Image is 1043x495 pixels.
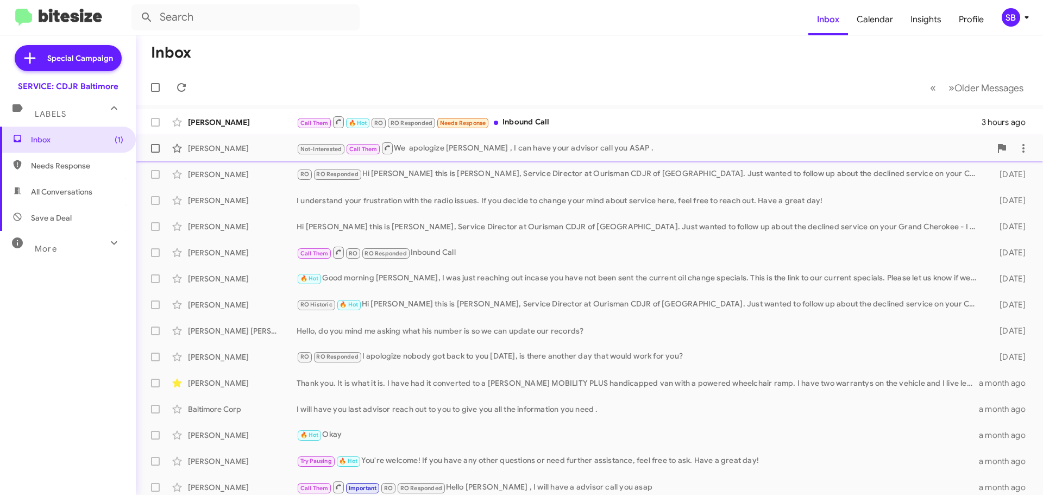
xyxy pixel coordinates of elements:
[115,134,123,145] span: (1)
[300,250,329,257] span: Call Them
[982,221,1034,232] div: [DATE]
[808,4,848,35] a: Inbox
[188,195,297,206] div: [PERSON_NAME]
[848,4,902,35] a: Calendar
[300,353,309,360] span: RO
[440,120,486,127] span: Needs Response
[18,81,118,92] div: SERVICE: CDJR Baltimore
[188,117,297,128] div: [PERSON_NAME]
[31,160,123,171] span: Needs Response
[188,221,297,232] div: [PERSON_NAME]
[948,81,954,95] span: »
[349,146,378,153] span: Call Them
[151,44,191,61] h1: Inbox
[979,482,1034,493] div: a month ago
[188,378,297,389] div: [PERSON_NAME]
[188,456,297,467] div: [PERSON_NAME]
[954,82,1023,94] span: Older Messages
[365,250,406,257] span: RO Responded
[297,378,979,389] div: Thank you. It is what it is. I have had it converted to a [PERSON_NAME] MOBILITY PLUS handicapped...
[31,212,72,223] span: Save a Deal
[982,247,1034,258] div: [DATE]
[35,109,66,119] span: Labels
[297,480,979,494] div: Hello [PERSON_NAME] , I will have a advisor call you asap
[297,298,982,311] div: Hi [PERSON_NAME] this is [PERSON_NAME], Service Director at Ourisman CDJR of [GEOGRAPHIC_DATA]. J...
[297,115,982,129] div: Inbound Call
[349,250,357,257] span: RO
[316,171,358,178] span: RO Responded
[982,299,1034,310] div: [DATE]
[188,352,297,362] div: [PERSON_NAME]
[979,404,1034,415] div: a month ago
[300,301,332,308] span: RO Historic
[349,120,367,127] span: 🔥 Hot
[188,430,297,441] div: [PERSON_NAME]
[297,350,982,363] div: I apologize nobody got back to you [DATE], is there another day that would work for you?
[384,485,393,492] span: RO
[979,430,1034,441] div: a month ago
[188,247,297,258] div: [PERSON_NAME]
[297,141,991,155] div: We apologize [PERSON_NAME] , I can have your advisor call you ASAP .
[923,77,943,99] button: Previous
[35,244,57,254] span: More
[992,8,1031,27] button: SB
[188,273,297,284] div: [PERSON_NAME]
[942,77,1030,99] button: Next
[979,378,1034,389] div: a month ago
[297,325,982,336] div: Hello, do you mind me asking what his number is so we can update our records?
[902,4,950,35] a: Insights
[300,120,329,127] span: Call Them
[982,117,1034,128] div: 3 hours ago
[297,272,982,285] div: Good morning [PERSON_NAME], I was just reaching out incase you have not been sent the current oil...
[15,45,122,71] a: Special Campaign
[924,77,1030,99] nav: Page navigation example
[31,134,123,145] span: Inbox
[188,325,297,336] div: [PERSON_NAME] [PERSON_NAME]
[982,273,1034,284] div: [DATE]
[297,195,982,206] div: I understand your frustration with the radio issues. If you decide to change your mind about serv...
[400,485,442,492] span: RO Responded
[297,221,982,232] div: Hi [PERSON_NAME] this is [PERSON_NAME], Service Director at Ourisman CDJR of [GEOGRAPHIC_DATA]. J...
[300,171,309,178] span: RO
[982,169,1034,180] div: [DATE]
[982,325,1034,336] div: [DATE]
[188,482,297,493] div: [PERSON_NAME]
[300,485,329,492] span: Call Them
[339,458,357,465] span: 🔥 Hot
[297,429,979,441] div: Okay
[930,81,936,95] span: «
[47,53,113,64] span: Special Campaign
[188,299,297,310] div: [PERSON_NAME]
[340,301,358,308] span: 🔥 Hot
[297,455,979,467] div: You're welcome! If you have any other questions or need further assistance, feel free to ask. Hav...
[950,4,992,35] a: Profile
[300,458,332,465] span: Try Pausing
[297,246,982,259] div: Inbound Call
[31,186,92,197] span: All Conversations
[297,404,979,415] div: I will have you last advisor reach out to you to give you all the information you need .
[979,456,1034,467] div: a month ago
[391,120,432,127] span: RO Responded
[349,485,377,492] span: Important
[300,275,319,282] span: 🔥 Hot
[131,4,360,30] input: Search
[188,169,297,180] div: [PERSON_NAME]
[982,195,1034,206] div: [DATE]
[188,404,297,415] div: Baltimore Corp
[374,120,383,127] span: RO
[316,353,358,360] span: RO Responded
[982,352,1034,362] div: [DATE]
[300,146,342,153] span: Not-Interested
[1002,8,1020,27] div: SB
[300,431,319,438] span: 🔥 Hot
[188,143,297,154] div: [PERSON_NAME]
[297,168,982,180] div: Hi [PERSON_NAME] this is [PERSON_NAME], Service Director at Ourisman CDJR of [GEOGRAPHIC_DATA]. J...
